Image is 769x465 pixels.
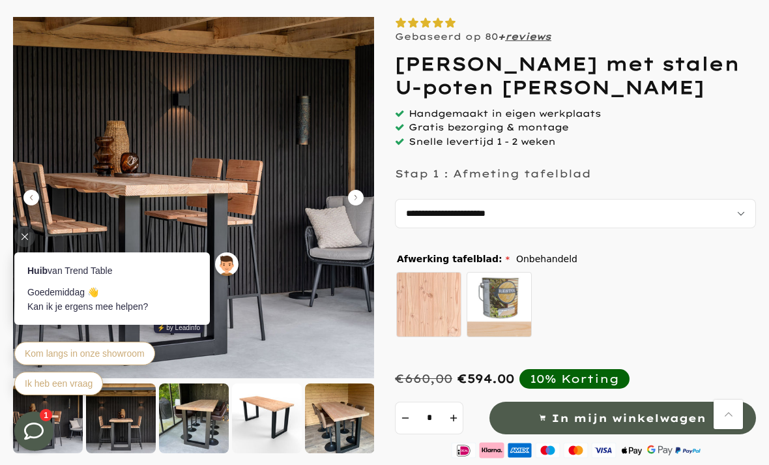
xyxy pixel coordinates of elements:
input: Quantity [414,402,444,434]
strong: + [498,31,505,42]
p: Stap 1 : Afmeting tafelblad [395,167,591,180]
span: Handgemaakt in eigen werkplaats [409,108,601,119]
iframe: bot-iframe [1,190,255,412]
span: Onbehandeld [516,251,577,267]
span: €594.00 [457,371,514,386]
button: decrement [395,402,414,434]
span: Gratis bezorging & montage [409,121,568,133]
span: In mijn winkelwagen [551,409,706,428]
span: Afwerking tafelblad: [397,254,510,263]
img: Douglas bartafel met stalen U-poten zwart [305,383,375,453]
button: increment [444,402,463,434]
div: 10% Korting [530,372,619,386]
select: autocomplete="off" [395,199,756,228]
img: Douglas bartafel met stalen U-poten zwart [13,17,374,378]
span: Snelle levertijd 1 - 2 weken [409,136,555,147]
div: €660,00 [395,371,452,386]
button: Carousel Next Arrow [348,190,364,205]
a: reviews [505,31,551,42]
button: In mijn winkelwagen [489,402,757,434]
a: Terug naar boven [714,400,743,429]
iframe: toggle-frame [1,398,66,464]
p: Gebaseerd op 80 [395,31,551,42]
h1: [PERSON_NAME] met stalen U-poten [PERSON_NAME] [395,52,756,100]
